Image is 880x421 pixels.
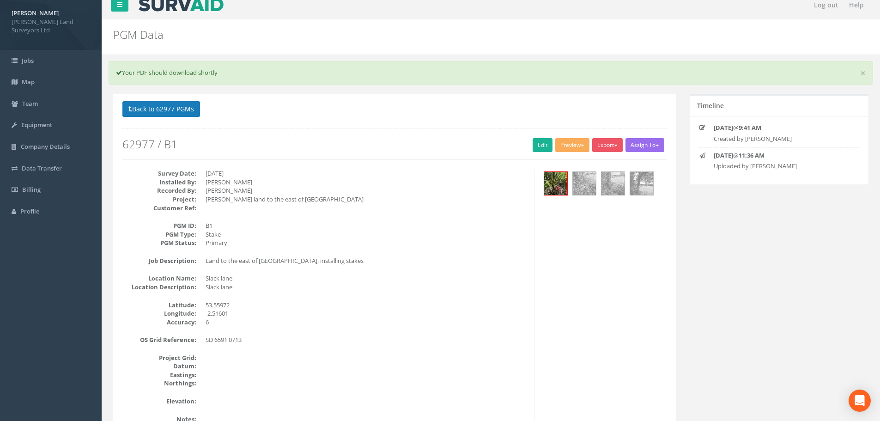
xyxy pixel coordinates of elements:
[206,178,527,187] dd: [PERSON_NAME]
[122,362,196,371] dt: Datum:
[122,101,200,117] button: Back to 62977 PGMs
[122,221,196,230] dt: PGM ID:
[122,379,196,388] dt: Northings:
[122,309,196,318] dt: Longitude:
[206,186,527,195] dd: [PERSON_NAME]
[22,99,38,108] span: Team
[206,195,527,204] dd: [PERSON_NAME] land to the east of [GEOGRAPHIC_DATA]
[21,121,52,129] span: Equipment
[739,123,761,132] strong: 9:41 AM
[20,207,39,215] span: Profile
[206,309,527,318] dd: -2.51601
[697,102,724,109] h5: Timeline
[122,301,196,310] dt: Latitude:
[206,169,527,178] dd: [DATE]
[739,151,765,159] strong: 11:36 AM
[122,274,196,283] dt: Location Name:
[206,256,527,265] dd: Land to the east of [GEOGRAPHIC_DATA], installing stakes
[544,172,567,195] img: b4194075-6f40-d510-001a-6c6ab6fef446_da8ce0a4-e7e1-6bff-261e-77b7a609cd09_thumb.jpg
[630,172,653,195] img: b4194075-6f40-d510-001a-6c6ab6fef446_a71e1f4f-414c-d725-c64c-e0a8b4a663ba_thumb.jpg
[555,138,589,152] button: Preview
[122,336,196,344] dt: OS Grid Reference:
[849,390,871,412] div: Open Intercom Messenger
[714,162,845,171] p: Uploaded by [PERSON_NAME]
[533,138,552,152] a: Edit
[122,238,196,247] dt: PGM Status:
[592,138,623,152] button: Export
[714,151,845,160] p: @
[122,195,196,204] dt: Project:
[860,68,866,78] a: ×
[122,230,196,239] dt: PGM Type:
[12,18,90,35] span: [PERSON_NAME] Land Surveyors Ltd
[122,256,196,265] dt: Job Description:
[12,9,59,17] strong: [PERSON_NAME]
[206,238,527,247] dd: Primary
[22,78,35,86] span: Map
[206,301,527,310] dd: 53.55972
[206,230,527,239] dd: Stake
[21,142,70,151] span: Company Details
[122,318,196,327] dt: Accuracy:
[122,178,196,187] dt: Installed By:
[109,61,873,85] div: Your PDF should download shortly
[113,29,740,41] h2: PGM Data
[206,318,527,327] dd: 6
[601,172,625,195] img: b4194075-6f40-d510-001a-6c6ab6fef446_ef2da314-2aa1-8791-6566-b6d366a9996e_thumb.jpg
[573,172,596,195] img: b4194075-6f40-d510-001a-6c6ab6fef446_f627ea49-a73d-3c45-5680-0016d75501cf_thumb.jpg
[122,371,196,379] dt: Eastings:
[206,283,527,292] dd: Slack lane
[22,185,41,194] span: Billing
[714,123,845,132] p: @
[122,397,196,406] dt: Elevation:
[22,56,34,65] span: Jobs
[714,123,733,132] strong: [DATE]
[122,169,196,178] dt: Survey Date:
[206,274,527,283] dd: Slack lane
[122,186,196,195] dt: Recorded By:
[714,151,733,159] strong: [DATE]
[206,336,527,344] dd: SD 6591 0713
[12,6,90,35] a: [PERSON_NAME] [PERSON_NAME] Land Surveyors Ltd
[122,204,196,213] dt: Customer Ref:
[206,221,527,230] dd: B1
[122,138,667,150] h2: 62977 / B1
[122,283,196,292] dt: Location Description:
[625,138,664,152] button: Assign To
[22,164,62,172] span: Data Transfer
[122,354,196,362] dt: Project Grid:
[714,134,845,143] p: Created by [PERSON_NAME]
